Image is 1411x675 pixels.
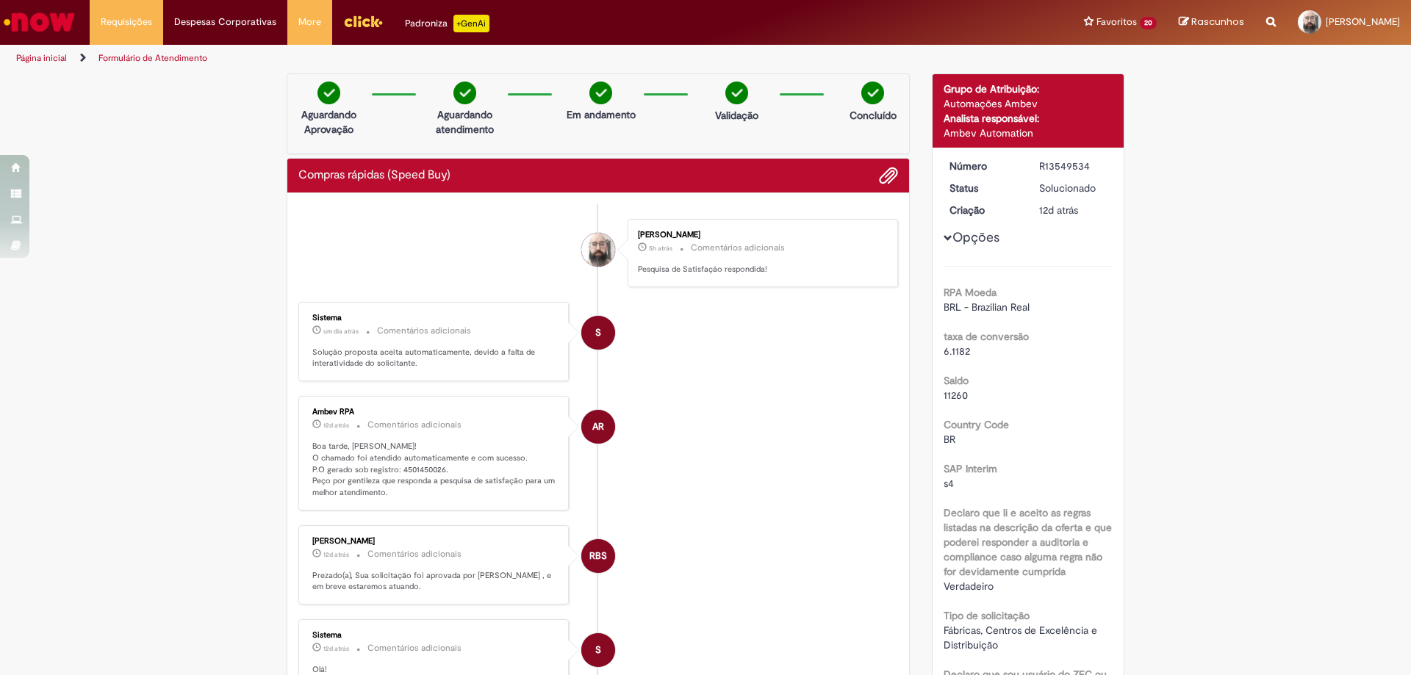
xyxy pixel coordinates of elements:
[944,374,969,387] b: Saldo
[715,108,758,123] p: Validação
[174,15,276,29] span: Despesas Corporativas
[1039,181,1107,195] div: Solucionado
[367,548,462,560] small: Comentários adicionais
[944,477,954,490] span: s4
[298,15,321,29] span: More
[638,231,883,239] div: [PERSON_NAME]
[581,316,615,350] div: System
[944,433,955,446] span: BR
[581,539,615,573] div: Rafael Braiani Santos
[1140,17,1157,29] span: 20
[589,538,607,574] span: RBS
[11,45,930,72] ul: Trilhas de página
[944,580,994,593] span: Verdadeiro
[429,107,500,137] p: Aguardando atendimento
[343,10,383,32] img: click_logo_yellow_360x200.png
[323,644,349,653] time: 19/09/2025 09:38:32
[938,159,1029,173] dt: Número
[944,624,1100,651] span: Fábricas, Centros de Excelência e Distribuição
[944,286,997,299] b: RPA Moeda
[944,82,1113,96] div: Grupo de Atribuição:
[581,233,615,267] div: Rodrigo Bianchim
[367,419,462,431] small: Comentários adicionais
[1039,203,1078,217] time: 19/09/2025 09:38:19
[861,82,884,104] img: check-circle-green.png
[293,107,365,137] p: Aguardando Aprovação
[944,609,1030,622] b: Tipo de solicitação
[879,166,898,185] button: Adicionar anexos
[1191,15,1244,29] span: Rascunhos
[1179,15,1244,29] a: Rascunhos
[377,325,471,337] small: Comentários adicionais
[1,7,77,37] img: ServiceNow
[312,537,557,546] div: [PERSON_NAME]
[312,408,557,416] div: Ambev RPA
[312,347,557,369] p: Solução proposta aceita automaticamente, devido a falta de interatividade do solicitante.
[938,181,1029,195] dt: Status
[589,82,612,104] img: check-circle-green.png
[312,631,557,640] div: Sistema
[317,82,340,104] img: check-circle-green.png
[595,632,601,668] span: S
[405,15,489,32] div: Padroniza
[98,52,207,64] a: Formulário de Atendimento
[691,242,785,254] small: Comentários adicionais
[944,418,1009,431] b: Country Code
[16,52,67,64] a: Página inicial
[938,203,1029,217] dt: Criação
[595,315,601,350] span: S
[581,633,615,667] div: System
[944,300,1030,314] span: BRL - Brazilian Real
[592,409,604,444] span: AR
[581,410,615,444] div: Ambev RPA
[638,264,883,275] p: Pesquisa de Satisfação respondida!
[1326,15,1400,28] span: [PERSON_NAME]
[944,344,970,358] span: 6.1182
[944,111,1113,126] div: Analista responsável:
[453,15,489,32] p: +GenAi
[453,82,476,104] img: check-circle-green.png
[323,421,349,430] span: 12d atrás
[1096,15,1137,29] span: Favoritos
[944,330,1029,343] b: taxa de conversão
[323,327,359,336] span: um dia atrás
[312,570,557,593] p: Prezado(a), Sua solicitação foi aprovada por [PERSON_NAME] , e em breve estaremos atuando.
[1039,203,1107,217] div: 19/09/2025 09:38:19
[323,644,349,653] span: 12d atrás
[567,107,636,122] p: Em andamento
[944,126,1113,140] div: Ambev Automation
[367,642,462,654] small: Comentários adicionais
[323,550,349,559] span: 12d atrás
[850,108,897,123] p: Concluído
[312,314,557,322] div: Sistema
[649,244,672,253] time: 30/09/2025 10:28:03
[944,96,1113,111] div: Automações Ambev
[101,15,152,29] span: Requisições
[323,327,359,336] time: 29/09/2025 11:00:01
[323,550,349,559] time: 19/09/2025 09:43:42
[312,441,557,499] p: Boa tarde, [PERSON_NAME]! O chamado foi atendido automaticamente e com sucesso. P.O gerado sob re...
[323,421,349,430] time: 19/09/2025 12:54:27
[944,462,997,475] b: SAP Interim
[725,82,748,104] img: check-circle-green.png
[944,506,1112,578] b: Declaro que li e aceito as regras listadas na descrição da oferta e que poderei responder a audit...
[649,244,672,253] span: 5h atrás
[1039,203,1078,217] span: 12d atrás
[944,389,968,402] span: 11260
[298,169,450,182] h2: Compras rápidas (Speed Buy) Histórico de tíquete
[1039,159,1107,173] div: R13549534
